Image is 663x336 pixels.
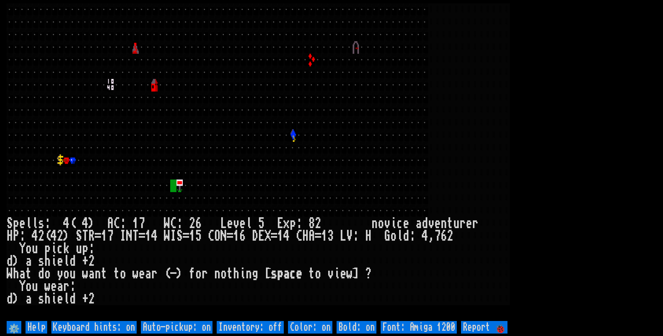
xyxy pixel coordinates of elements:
[321,230,327,242] div: 1
[26,242,32,255] div: o
[51,293,57,305] div: i
[13,293,19,305] div: )
[32,217,38,230] div: l
[114,217,120,230] div: C
[217,321,284,334] input: Inventory: off
[183,230,189,242] div: =
[381,321,457,334] input: Font: Amiga 1200
[63,230,70,242] div: )
[434,217,441,230] div: e
[38,217,44,230] div: s
[19,242,26,255] div: Y
[88,230,95,242] div: R
[309,217,315,230] div: 8
[132,230,139,242] div: T
[32,280,38,293] div: u
[57,280,63,293] div: a
[296,268,302,280] div: e
[63,242,70,255] div: k
[145,230,151,242] div: 1
[202,268,208,280] div: r
[63,268,70,280] div: o
[447,217,453,230] div: t
[57,293,63,305] div: e
[164,230,170,242] div: W
[189,217,195,230] div: 2
[38,230,44,242] div: 2
[372,217,378,230] div: n
[460,217,466,230] div: r
[327,268,334,280] div: v
[63,217,70,230] div: 4
[170,268,176,280] div: -
[340,268,346,280] div: e
[346,230,353,242] div: V
[88,217,95,230] div: )
[277,230,283,242] div: 1
[258,230,265,242] div: E
[233,268,239,280] div: h
[88,242,95,255] div: :
[296,230,302,242] div: C
[214,268,221,280] div: n
[447,230,453,242] div: 2
[95,230,101,242] div: =
[101,268,107,280] div: t
[340,230,346,242] div: L
[227,230,233,242] div: =
[164,217,170,230] div: W
[441,230,447,242] div: 6
[246,268,252,280] div: n
[44,242,51,255] div: p
[384,230,390,242] div: G
[195,268,202,280] div: o
[195,217,202,230] div: 6
[7,321,21,334] input: ⚙️
[221,217,227,230] div: L
[252,230,258,242] div: D
[38,293,44,305] div: s
[13,217,19,230] div: p
[51,321,137,334] input: Keyboard hints: on
[397,217,403,230] div: c
[176,230,183,242] div: S
[139,230,145,242] div: =
[309,230,315,242] div: A
[114,268,120,280] div: t
[76,230,82,242] div: S
[277,217,283,230] div: E
[7,217,13,230] div: S
[271,230,277,242] div: =
[120,268,126,280] div: o
[26,280,32,293] div: o
[409,230,416,242] div: :
[290,217,296,230] div: p
[126,230,132,242] div: N
[44,293,51,305] div: h
[283,268,290,280] div: a
[288,321,332,334] input: Color: on
[416,217,422,230] div: a
[252,268,258,280] div: g
[403,230,409,242] div: d
[428,217,434,230] div: v
[422,230,428,242] div: 4
[76,242,82,255] div: u
[120,217,126,230] div: :
[296,217,302,230] div: :
[265,268,271,280] div: [
[63,280,70,293] div: r
[365,230,372,242] div: H
[26,255,32,268] div: a
[428,230,434,242] div: ,
[145,268,151,280] div: a
[221,230,227,242] div: N
[82,242,88,255] div: p
[315,268,321,280] div: o
[239,230,246,242] div: 6
[337,321,376,334] input: Bold: on
[38,268,44,280] div: d
[26,321,47,334] input: Help
[466,217,472,230] div: e
[258,217,265,230] div: 5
